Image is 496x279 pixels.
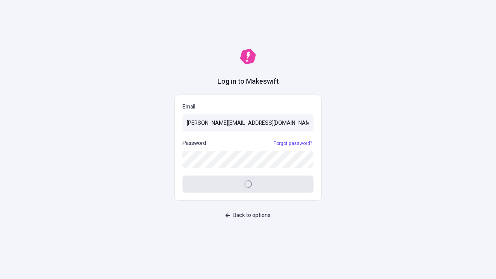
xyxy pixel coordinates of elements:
span: Back to options [233,211,270,220]
p: Password [183,139,206,148]
p: Email [183,103,313,111]
button: Back to options [221,208,275,222]
input: Email [183,114,313,131]
a: Forgot password? [272,140,313,146]
h1: Log in to Makeswift [217,77,279,87]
